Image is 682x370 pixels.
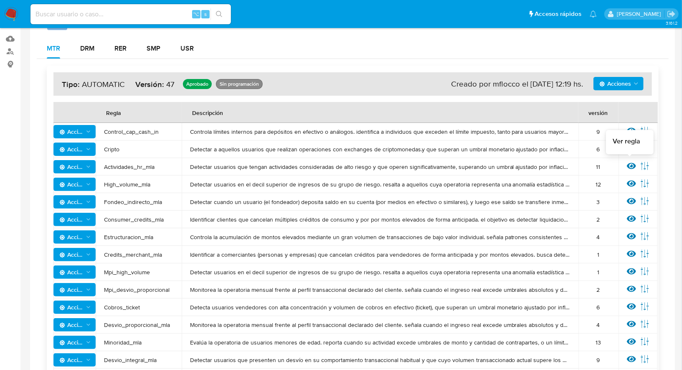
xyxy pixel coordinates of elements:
[667,10,676,18] a: Salir
[30,9,231,20] input: Buscar usuario o caso...
[193,10,199,18] span: ⌥
[210,8,228,20] button: search-icon
[204,10,207,18] span: s
[590,10,597,18] a: Notificaciones
[617,10,664,18] p: lautaro.chamorro@mercadolibre.com
[535,10,581,18] span: Accesos rápidos
[666,20,678,26] span: 3.161.2
[613,137,640,146] span: Ver regla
